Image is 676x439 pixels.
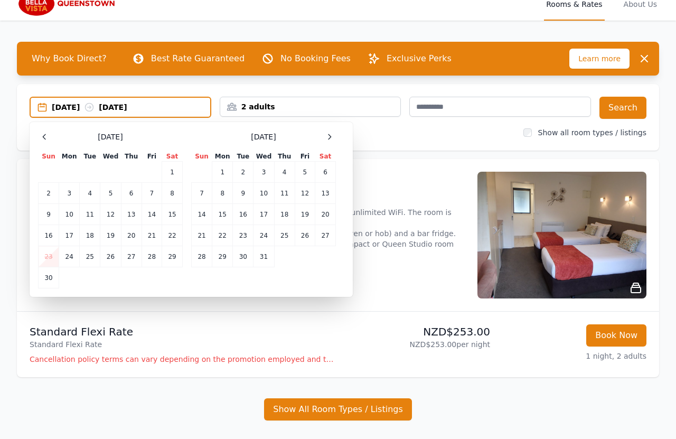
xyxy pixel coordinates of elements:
td: 26 [100,246,121,267]
td: 29 [212,246,233,267]
td: 18 [80,225,100,246]
div: [DATE] [DATE] [52,102,210,113]
td: 4 [80,183,100,204]
td: 11 [80,204,100,225]
td: 8 [212,183,233,204]
td: 16 [233,204,253,225]
td: 3 [59,183,80,204]
p: NZD$253.00 [342,324,490,339]
th: Thu [121,152,142,162]
th: Mon [212,152,233,162]
td: 1 [162,162,183,183]
td: 22 [212,225,233,246]
td: 25 [80,246,100,267]
span: [DATE] [251,132,276,142]
th: Wed [100,152,121,162]
td: 15 [212,204,233,225]
td: 5 [295,162,315,183]
span: Why Book Direct? [23,48,115,69]
td: 13 [121,204,142,225]
td: 4 [274,162,295,183]
button: Show All Room Types / Listings [264,398,412,421]
th: Thu [274,152,295,162]
th: Tue [233,152,253,162]
button: Search [599,97,646,119]
td: 10 [253,183,274,204]
p: Best Rate Guaranteed [151,52,245,65]
td: 24 [59,246,80,267]
td: 27 [121,246,142,267]
td: 17 [253,204,274,225]
td: 23 [39,246,59,267]
td: 20 [315,204,336,225]
td: 8 [162,183,183,204]
td: 3 [253,162,274,183]
td: 1 [212,162,233,183]
td: 22 [162,225,183,246]
p: Cancellation policy terms can vary depending on the promotion employed and the time of stay of th... [30,354,334,365]
p: 1 night, 2 adults [499,351,646,361]
td: 10 [59,204,80,225]
td: 19 [295,204,315,225]
p: No Booking Fees [280,52,351,65]
td: 11 [274,183,295,204]
span: Learn more [569,49,630,69]
td: 12 [100,204,121,225]
td: 21 [192,225,212,246]
td: 7 [192,183,212,204]
th: Sat [315,152,336,162]
td: 29 [162,246,183,267]
td: 12 [295,183,315,204]
th: Tue [80,152,100,162]
td: 30 [39,267,59,288]
th: Wed [253,152,274,162]
td: 18 [274,204,295,225]
td: 23 [233,225,253,246]
td: 28 [192,246,212,267]
td: 26 [295,225,315,246]
td: 2 [233,162,253,183]
td: 30 [233,246,253,267]
td: 6 [121,183,142,204]
div: 2 adults [220,101,401,112]
td: 27 [315,225,336,246]
td: 20 [121,225,142,246]
td: 21 [142,225,162,246]
td: 24 [253,225,274,246]
th: Mon [59,152,80,162]
p: Exclusive Perks [387,52,452,65]
td: 28 [142,246,162,267]
label: Show all room types / listings [538,128,646,137]
td: 5 [100,183,121,204]
p: NZD$253.00 per night [342,339,490,350]
td: 2 [39,183,59,204]
td: 9 [39,204,59,225]
td: 25 [274,225,295,246]
th: Fri [142,152,162,162]
td: 19 [100,225,121,246]
td: 31 [253,246,274,267]
span: [DATE] [98,132,123,142]
td: 6 [315,162,336,183]
td: 9 [233,183,253,204]
th: Sun [39,152,59,162]
td: 16 [39,225,59,246]
button: Book Now [586,324,646,347]
td: 13 [315,183,336,204]
th: Fri [295,152,315,162]
td: 15 [162,204,183,225]
td: 17 [59,225,80,246]
td: 7 [142,183,162,204]
th: Sun [192,152,212,162]
th: Sat [162,152,183,162]
td: 14 [142,204,162,225]
p: Standard Flexi Rate [30,339,334,350]
td: 14 [192,204,212,225]
p: Standard Flexi Rate [30,324,334,339]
